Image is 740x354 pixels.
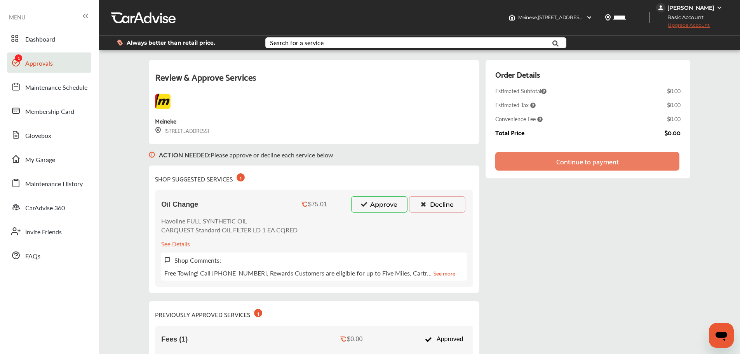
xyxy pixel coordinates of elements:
[174,256,221,265] label: Shop Comments:
[716,5,723,11] img: WGsFRI8htEPBVLJbROoPRyZpYNWhNONpIPPETTm6eUC0GeLEiAAAAAElFTkSuQmCC
[7,52,91,73] a: Approvals
[667,87,681,95] div: $0.00
[155,69,473,94] div: Review & Approve Services
[159,150,333,159] p: Please approve or decline each service below
[434,269,455,277] a: See more
[155,126,209,135] div: [STREET_ADDRESS]
[7,28,91,49] a: Dashboard
[25,251,40,262] span: FAQs
[155,127,161,134] img: svg+xml;base64,PHN2ZyB3aWR0aD0iMTYiIGhlaWdodD0iMTciIHZpZXdCb3g9IjAgMCAxNiAxNyIgZmlsbD0ibm9uZSIgeG...
[518,14,626,20] span: Meineke , [STREET_ADDRESS] Flowood , MS 39232
[7,221,91,241] a: Invite Friends
[164,269,455,277] p: Free Towing! Call [PHONE_NUMBER], Rewards Customers are eligible for up to Five Miles, Cartr…
[709,323,734,348] iframe: Button to launch messaging window
[25,227,62,237] span: Invite Friends
[25,179,83,189] span: Maintenance History
[161,225,298,234] p: CARQUEST Standard OIL FILTER LD 1 EA CQRED
[25,83,87,93] span: Maintenance Schedule
[25,35,55,45] span: Dashboard
[7,77,91,97] a: Maintenance Schedule
[351,196,407,213] button: Approve
[25,155,55,165] span: My Garage
[667,101,681,109] div: $0.00
[308,201,327,208] div: $75.01
[161,216,298,225] p: Havoline FULL SYNTHETIC OIL
[149,144,155,166] img: svg+xml;base64,PHN2ZyB3aWR0aD0iMTYiIGhlaWdodD0iMTciIHZpZXdCb3g9IjAgMCAxNiAxNyIgZmlsbD0ibm9uZSIgeG...
[667,4,714,11] div: [PERSON_NAME]
[657,13,709,21] span: Basic Account
[495,115,543,123] span: Convenience Fee
[237,173,245,181] div: 1
[556,157,619,165] div: Continue to payment
[159,150,211,159] b: ACTION NEEDED :
[495,101,536,109] span: Estimated Tax
[495,129,524,136] div: Total Price
[7,101,91,121] a: Membership Card
[656,3,665,12] img: jVpblrzwTbfkPYzPPzSLxeg0AAAAASUVORK5CYII=
[155,115,176,126] div: Meineke
[7,197,91,217] a: CarAdvise 360
[25,131,51,141] span: Glovebox
[347,336,362,343] div: $0.00
[25,107,74,117] span: Membership Card
[164,257,171,263] img: svg+xml;base64,PHN2ZyB3aWR0aD0iMTYiIGhlaWdodD0iMTciIHZpZXdCb3g9IjAgMCAxNiAxNyIgZmlsbD0ibm9uZSIgeG...
[495,87,547,95] span: Estimated Subtotal
[509,14,515,21] img: header-home-logo.8d720a4f.svg
[605,14,611,21] img: location_vector.a44bc228.svg
[656,22,710,32] span: Upgrade Account
[409,196,465,213] button: Decline
[667,115,681,123] div: $0.00
[254,309,262,317] div: 1
[155,307,262,319] div: PREVIOUSLY APPROVED SERVICES
[161,335,188,344] span: Fees (1)
[25,203,65,213] span: CarAdvise 360
[161,201,198,209] span: Oil Change
[155,172,245,184] div: SHOP SUGGESTED SERVICES
[421,332,467,347] div: Approved
[25,59,53,69] span: Approvals
[270,40,324,46] div: Search for a service
[155,94,171,109] img: logo-meineke.png
[7,173,91,193] a: Maintenance History
[7,245,91,265] a: FAQs
[665,129,681,136] div: $0.00
[117,39,123,46] img: dollor_label_vector.a70140d1.svg
[9,14,25,20] span: MENU
[495,68,540,81] div: Order Details
[161,238,190,249] div: See Details
[127,40,215,45] span: Always better than retail price.
[7,149,91,169] a: My Garage
[7,125,91,145] a: Glovebox
[586,14,592,21] img: header-down-arrow.9dd2ce7d.svg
